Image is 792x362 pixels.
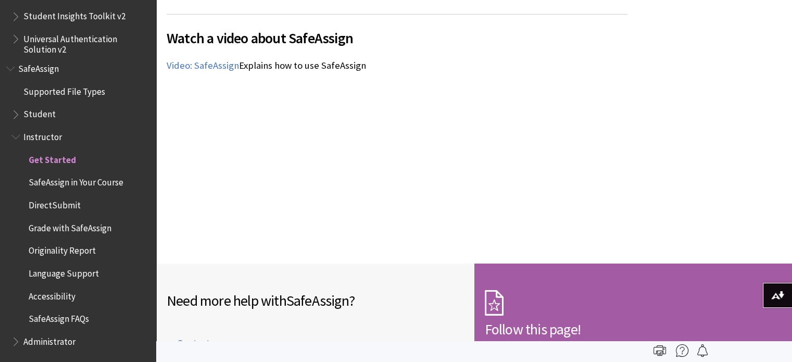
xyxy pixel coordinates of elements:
span: Originality Report [29,242,96,256]
span: Instructor [23,128,62,142]
img: Follow this page [696,344,709,357]
span: Student [23,106,56,120]
span: Administrator [23,333,76,347]
span: Watch a video about SafeAssign [167,27,627,49]
a: Video: SafeAssign [167,59,239,72]
span: Grade with SafeAssign [29,219,111,233]
h2: Need more help with ? [167,290,464,311]
h2: Follow this page! [485,318,782,340]
span: SafeAssign FAQs [29,310,89,324]
span: Language Support [29,265,99,279]
span: Supported File Types [23,83,105,97]
span: Universal Authentication Solution v2 [23,30,149,55]
span: Accessibility [29,288,76,302]
img: Subscription Icon [485,290,504,316]
span: SafeAssign [286,291,349,310]
span: SafeAssign in Your Course [29,174,123,188]
span: SafeAssign [18,60,59,74]
img: More help [676,344,688,357]
span: DirectSubmit [29,196,81,210]
span: Student Insights Toolkit v2 [23,8,125,22]
span: Get Started [29,151,76,165]
p: Explains how to use SafeAssign [167,59,627,72]
img: Print [653,344,666,357]
nav: Book outline for Blackboard SafeAssign [6,60,150,351]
